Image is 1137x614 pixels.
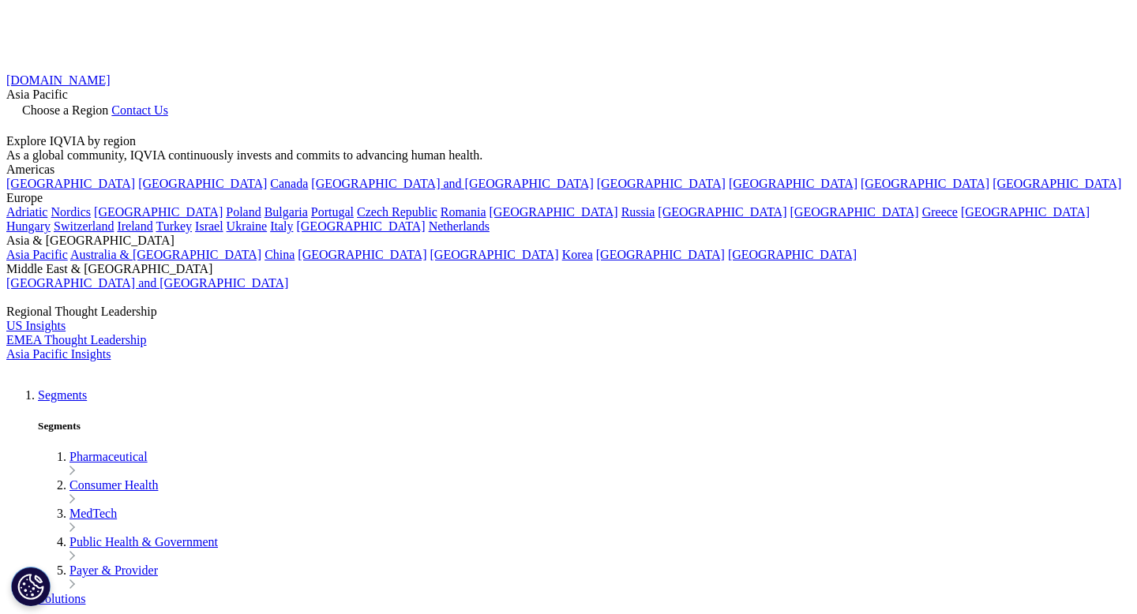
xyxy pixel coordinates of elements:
[226,205,261,219] a: Poland
[94,205,223,219] a: [GEOGRAPHIC_DATA]
[6,333,146,346] a: EMEA Thought Leadership
[69,519,117,532] a: MedTech
[22,103,108,117] span: Choose a Region
[658,205,786,219] a: [GEOGRAPHIC_DATA]
[729,177,857,190] a: [GEOGRAPHIC_DATA]
[54,219,114,233] a: Switzerland
[270,219,293,233] a: Italy
[429,219,490,233] a: Netherlands
[69,462,148,475] a: Pharmaceutical
[6,205,47,219] a: Adriatic
[69,490,158,504] a: Consumer Health
[790,205,919,219] a: [GEOGRAPHIC_DATA]
[311,205,354,219] a: Portugal
[117,219,152,233] a: Ireland
[6,191,1131,205] div: Europe
[490,205,618,219] a: [GEOGRAPHIC_DATA]
[38,400,87,414] a: Segments
[6,219,51,233] a: Hungary
[597,177,726,190] a: [GEOGRAPHIC_DATA]
[265,248,295,261] a: China
[961,205,1090,219] a: [GEOGRAPHIC_DATA]
[227,219,268,233] a: Ukraine
[298,248,426,261] a: [GEOGRAPHIC_DATA]
[11,567,51,606] button: Cookie Settings
[993,177,1121,190] a: [GEOGRAPHIC_DATA]
[6,248,68,261] a: Asia Pacific
[6,361,133,384] img: IQVIA Healthcare Information Technology and Pharma Clinical Research Company
[265,205,308,219] a: Bulgaria
[270,177,308,190] a: Canada
[357,205,437,219] a: Czech Republic
[6,276,288,290] a: [GEOGRAPHIC_DATA] and [GEOGRAPHIC_DATA]
[6,305,1131,319] div: Regional Thought Leadership
[728,248,857,261] a: [GEOGRAPHIC_DATA]
[621,205,655,219] a: Russia
[6,73,111,87] a: [DOMAIN_NAME]
[51,205,91,219] a: Nordics
[296,219,425,233] a: [GEOGRAPHIC_DATA]
[6,148,1131,163] div: As a global community, IQVIA continuously invests and commits to advancing human health.
[861,177,989,190] a: [GEOGRAPHIC_DATA]
[6,163,1131,177] div: Americas
[430,248,559,261] a: [GEOGRAPHIC_DATA]
[441,205,486,219] a: Romania
[138,177,267,190] a: [GEOGRAPHIC_DATA]
[311,177,593,190] a: [GEOGRAPHIC_DATA] and [GEOGRAPHIC_DATA]
[70,248,261,261] a: Australia & [GEOGRAPHIC_DATA]
[195,219,223,233] a: Israel
[6,347,111,361] a: Asia Pacific Insights
[6,88,1131,102] div: Asia Pacific
[38,432,1131,444] h5: Segments
[69,547,218,560] a: Public Health & Government
[596,248,725,261] a: [GEOGRAPHIC_DATA]
[6,134,1131,148] div: Explore IQVIA by region
[922,205,958,219] a: Greece
[6,177,135,190] a: [GEOGRAPHIC_DATA]
[111,103,168,117] a: Contact Us
[69,575,158,589] a: Payer & Provider
[562,248,593,261] a: Korea
[156,219,192,233] a: Turkey
[6,234,1131,248] div: Asia & [GEOGRAPHIC_DATA]
[6,319,66,332] a: US Insights
[6,262,1131,276] div: Middle East & [GEOGRAPHIC_DATA]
